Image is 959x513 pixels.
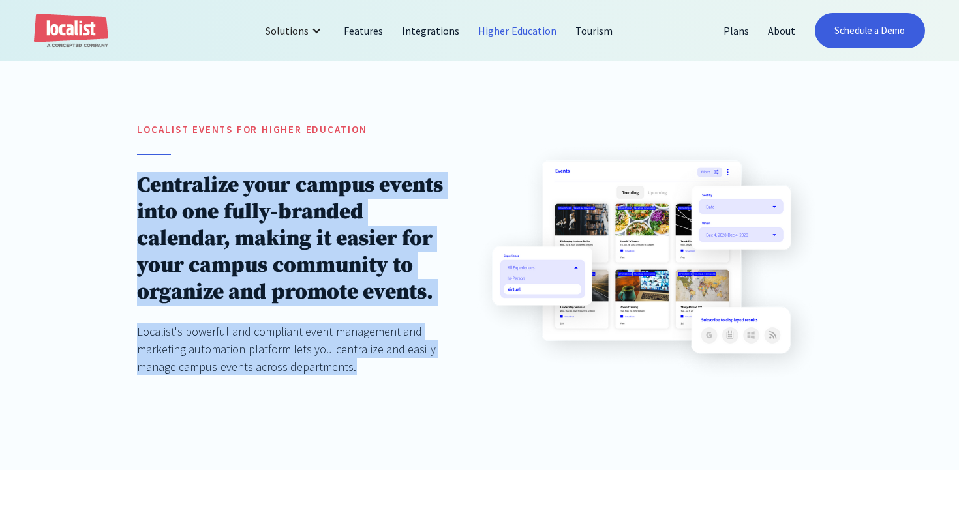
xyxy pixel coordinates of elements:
[137,172,445,306] h1: Centralize your campus events into one fully-branded calendar, making it easier for your campus c...
[137,123,445,138] h5: localist Events for Higher education
[566,15,622,46] a: Tourism
[266,23,309,38] div: Solutions
[393,15,469,46] a: Integrations
[815,13,925,48] a: Schedule a Demo
[469,15,566,46] a: Higher Education
[759,15,805,46] a: About
[137,323,445,375] div: Localist's powerful and compliant event management and marketing automation platform lets you cen...
[714,15,759,46] a: Plans
[256,15,335,46] div: Solutions
[34,14,108,48] a: home
[335,15,393,46] a: Features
